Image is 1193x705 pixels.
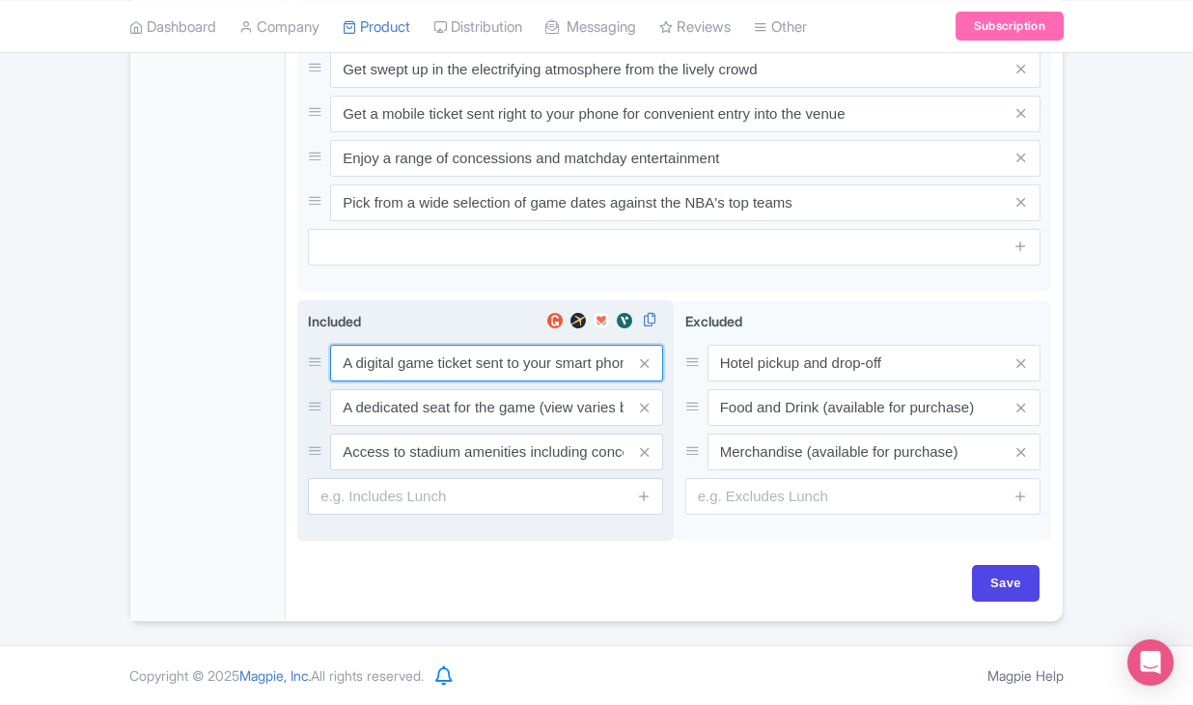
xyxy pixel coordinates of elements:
[308,313,361,329] span: Included
[685,313,742,329] span: Excluded
[987,667,1064,684] a: Magpie Help
[308,478,663,515] input: e.g. Includes Lunch
[567,311,590,330] img: expedia-review-widget-01-6a8748bc8b83530f19f0577495396935.svg
[685,478,1040,515] input: e.g. Excludes Lunch
[972,565,1040,602] input: Save
[118,665,435,686] div: Copyright © 2025 All rights reserved.
[590,311,613,330] img: musement-review-widget-01-cdcb82dea4530aa52f361e0f447f8f5f.svg
[956,12,1064,41] a: Subscription
[613,311,636,330] img: viator-review-widget-01-363d65f17b203e82e80c83508294f9cc.svg
[543,311,567,330] img: getyourguide-review-widget-01-c9ff127aecadc9be5c96765474840e58.svg
[239,667,311,684] span: Magpie, Inc.
[1127,639,1174,686] div: Open Intercom Messenger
